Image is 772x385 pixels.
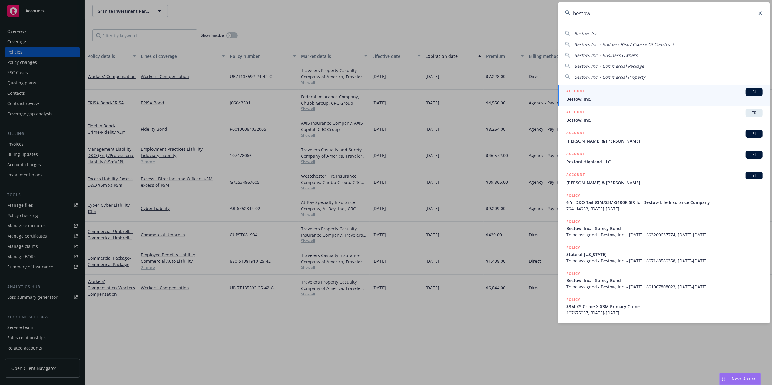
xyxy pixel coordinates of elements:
h5: ACCOUNT [566,88,585,95]
span: 794114953, [DATE]-[DATE] [566,206,763,212]
span: Bestow, Inc. - Business Owners [574,52,638,58]
span: TR [748,110,760,116]
span: To be assigned - Bestow, Inc. - [DATE] 1697148569358, [DATE]-[DATE] [566,258,763,264]
h5: POLICY [566,192,580,199]
span: State of [US_STATE] [566,251,763,258]
span: Bestow, Inc. - Surety Bond [566,277,763,284]
a: POLICYState of [US_STATE]To be assigned - Bestow, Inc. - [DATE] 1697148569358, [DATE]-[DATE] [558,241,770,267]
span: Bestow, Inc. - Commercial Property [574,74,645,80]
h5: POLICY [566,297,580,303]
h5: ACCOUNT [566,109,585,116]
span: Pestoni Highland LLC [566,159,763,165]
span: Nova Assist [732,376,756,381]
a: POLICYBestow, Inc. - Surety BondTo be assigned - Bestow, Inc. - [DATE] 1693260637774, [DATE]-[DATE] [558,215,770,241]
span: BI [748,89,760,95]
span: Bestow, Inc. - Builders Risk / Course Of Construct [574,41,674,47]
span: Bestow, Inc. [566,117,763,123]
input: Search... [558,2,770,24]
span: To be assigned - Bestow, Inc. - [DATE] 1691967808023, [DATE]-[DATE] [566,284,763,290]
a: ACCOUNTBIBestow, Inc. [558,85,770,106]
a: POLICY$3M XS Crime X $3M Primary Crime107675037, [DATE]-[DATE] [558,293,770,319]
a: POLICYBestow, Inc. - Surety BondTo be assigned - Bestow, Inc. - [DATE] 1691967808023, [DATE]-[DATE] [558,267,770,293]
span: [PERSON_NAME] & [PERSON_NAME] [566,179,763,186]
a: ACCOUNTBI[PERSON_NAME] & [PERSON_NAME] [558,168,770,189]
h5: ACCOUNT [566,151,585,158]
span: Bestow, Inc. [574,31,598,36]
div: Drag to move [720,373,727,385]
span: BI [748,173,760,178]
h5: ACCOUNT [566,172,585,179]
a: ACCOUNTTRBestow, Inc. [558,106,770,127]
h5: POLICY [566,219,580,225]
span: Bestow, Inc. - Commercial Package [574,63,644,69]
a: POLICY6 Yr D&O Tail $3M/$3M/$100K SIR for Bestow Life Insurance Company794114953, [DATE]-[DATE] [558,189,770,215]
span: $3M XS Crime X $3M Primary Crime [566,303,763,310]
span: BI [748,152,760,157]
span: To be assigned - Bestow, Inc. - [DATE] 1693260637774, [DATE]-[DATE] [566,232,763,238]
h5: POLICY [566,271,580,277]
span: [PERSON_NAME] & [PERSON_NAME] [566,138,763,144]
span: 107675037, [DATE]-[DATE] [566,310,763,316]
button: Nova Assist [719,373,761,385]
a: ACCOUNTBI[PERSON_NAME] & [PERSON_NAME] [558,127,770,147]
h5: POLICY [566,245,580,251]
h5: ACCOUNT [566,130,585,137]
span: 6 Yr D&O Tail $3M/$3M/$100K SIR for Bestow Life Insurance Company [566,199,763,206]
a: ACCOUNTBIPestoni Highland LLC [558,147,770,168]
span: BI [748,131,760,137]
span: Bestow, Inc. - Surety Bond [566,225,763,232]
span: Bestow, Inc. [566,96,763,102]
